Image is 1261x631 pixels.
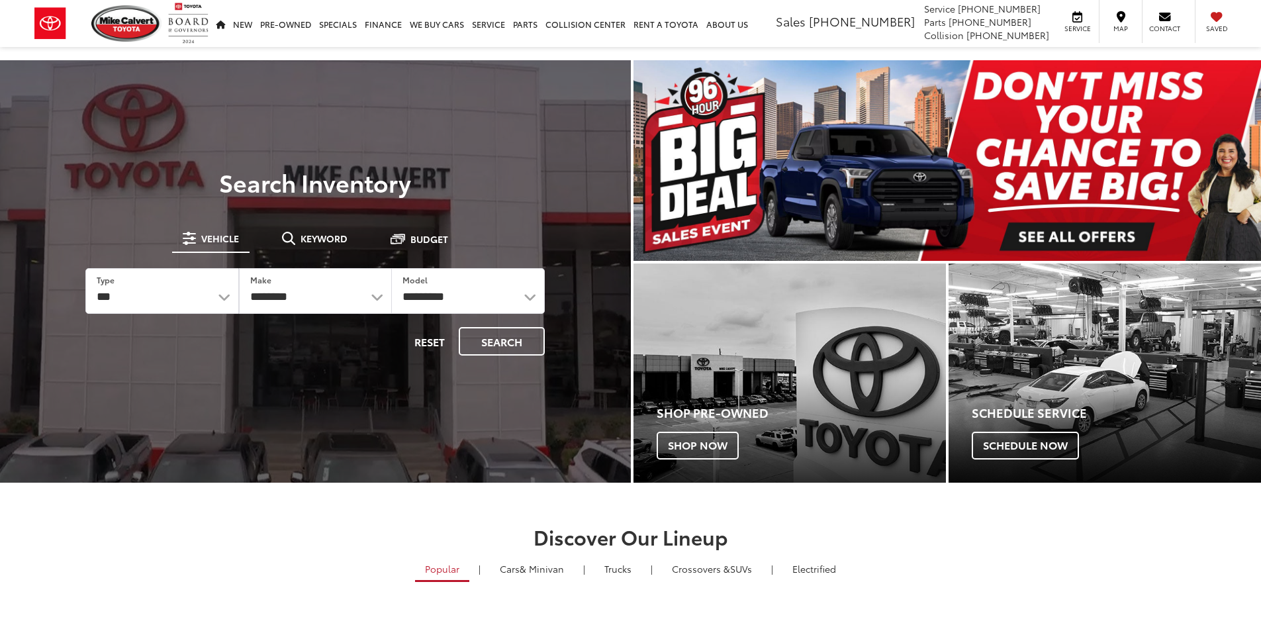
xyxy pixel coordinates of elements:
span: [PHONE_NUMBER] [958,2,1041,15]
h4: Schedule Service [972,407,1261,420]
a: Trucks [594,558,641,580]
a: Electrified [782,558,846,580]
span: Contact [1149,24,1180,33]
a: Schedule Service Schedule Now [949,264,1261,483]
span: Collision [924,28,964,42]
label: Make [250,274,271,285]
span: Keyword [301,234,348,243]
span: [PHONE_NUMBER] [809,13,915,30]
button: Search [459,327,545,356]
a: Cars [490,558,574,580]
span: [PHONE_NUMBER] [949,15,1031,28]
a: Shop Pre-Owned Shop Now [633,264,946,483]
h3: Search Inventory [56,169,575,195]
span: Schedule Now [972,432,1079,460]
li: | [647,562,656,575]
span: Vehicle [201,234,239,243]
li: | [580,562,588,575]
span: Crossovers & [672,562,730,575]
span: Shop Now [657,432,739,460]
button: Reset [403,327,456,356]
h4: Shop Pre-Owned [657,407,946,420]
a: SUVs [662,558,762,580]
div: Toyota [949,264,1261,483]
li: | [475,562,484,575]
label: Type [97,274,115,285]
div: Toyota [633,264,946,483]
span: Parts [924,15,946,28]
span: Sales [776,13,806,30]
span: Service [1062,24,1092,33]
h2: Discover Our Lineup [164,526,1098,548]
a: Popular [415,558,469,582]
label: Model [402,274,428,285]
span: & Minivan [520,562,564,575]
span: Service [924,2,955,15]
span: [PHONE_NUMBER] [966,28,1049,42]
img: Mike Calvert Toyota [91,5,162,42]
span: Saved [1202,24,1231,33]
li: | [768,562,776,575]
span: Map [1106,24,1135,33]
span: Budget [410,234,448,244]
